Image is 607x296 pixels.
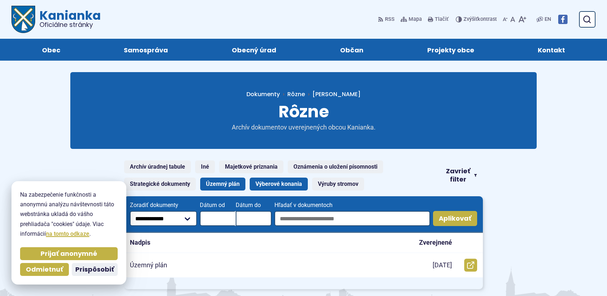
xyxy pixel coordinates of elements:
a: Občan [315,39,388,61]
span: Dátum do [236,202,272,208]
span: Hľadať v dokumentoch [274,202,430,208]
a: Projekty obce [403,39,499,61]
span: EN [545,15,551,24]
span: Tlačiť [435,17,448,23]
span: RSS [385,15,395,24]
input: Dátum od [200,211,236,226]
span: Zavrieť filter [446,167,471,183]
span: Oficiálne stránky [39,22,101,28]
span: Odmietnuť [26,266,63,274]
a: Logo Kanianka, prejsť na domovskú stránku. [11,6,101,33]
a: Archív úradnej tabule [124,160,191,173]
p: Zverejnené [419,239,452,247]
a: Obecný úrad [207,39,301,61]
a: Majetkové priznania [219,160,283,173]
button: Zvýšiťkontrast [456,12,498,27]
button: Tlačiť [426,12,450,27]
span: [PERSON_NAME] [312,90,361,98]
button: Prispôsobiť [72,263,118,276]
span: Zoradiť dokumenty [130,202,197,208]
a: RSS [378,12,396,27]
span: Občan [340,39,363,61]
span: Obec [42,39,60,61]
span: Rôzne [278,100,329,123]
span: Zvýšiť [464,16,477,22]
input: Dátum do [236,211,272,226]
a: Strategické dokumenty [124,178,196,191]
a: Výberové konania [250,178,308,191]
p: Nadpis [130,239,150,247]
p: Archív dokumentov uverejnených obcou Kanianka. [217,123,390,132]
span: Kontakt [538,39,565,61]
a: na tomto odkaze [46,230,89,237]
a: Samospráva [99,39,193,61]
a: Iné [195,160,215,173]
button: Nastaviť pôvodnú veľkosť písma [509,12,517,27]
span: Kanianka [35,9,101,28]
span: Obecný úrad [232,39,276,61]
span: kontrast [464,17,497,23]
a: Výruby stromov [312,178,364,191]
a: Kontakt [513,39,590,61]
span: Prispôsobiť [75,266,114,274]
button: Zavrieť filter [440,167,483,183]
p: Na zabezpečenie funkčnosti a anonymnú analýzu návštevnosti táto webstránka ukladá do vášho prehli... [20,190,118,239]
button: Prijať anonymné [20,247,118,260]
a: [PERSON_NAME] [305,90,361,98]
span: Dokumenty [246,90,280,98]
button: Aplikovať [433,211,477,226]
a: Mapa [399,12,423,27]
button: Odmietnuť [20,263,69,276]
a: Dokumenty [246,90,287,98]
a: Obec [17,39,85,61]
button: Zväčšiť veľkosť písma [517,12,528,27]
span: Samospráva [124,39,168,61]
img: Prejsť na domovskú stránku [11,6,35,33]
p: Územný plán [130,261,167,269]
input: Hľadať v dokumentoch [274,211,430,226]
img: Prejsť na Facebook stránku [558,15,568,24]
span: Dátum od [200,202,236,208]
a: EN [543,15,552,24]
span: Prijať anonymné [41,250,97,258]
a: Oznámenia o uložení písomnosti [288,160,383,173]
span: Mapa [409,15,422,24]
a: Územný plán [200,178,245,191]
button: Zmenšiť veľkosť písma [501,12,509,27]
select: Zoradiť dokumenty [130,211,197,226]
p: [DATE] [433,261,452,269]
span: Projekty obce [427,39,474,61]
a: Rôzne [287,90,305,98]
